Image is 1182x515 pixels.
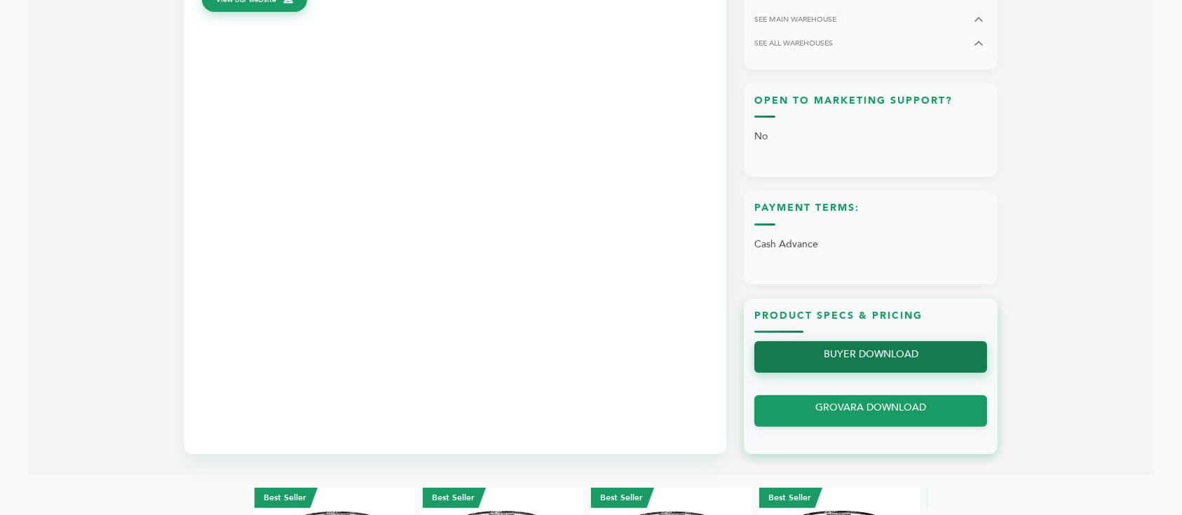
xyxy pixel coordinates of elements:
[754,11,987,28] button: SEE MAIN WAREHOUSE
[754,201,987,226] h3: Payment Terms:
[754,94,987,118] h3: Open to Marketing Support?
[754,309,987,334] h3: Product Specs & Pricing
[754,341,987,373] a: BUYER DOWNLOAD
[754,35,987,52] button: SEE ALL WAREHOUSES
[754,233,987,256] p: Cash Advance
[754,395,987,427] a: GROVARA DOWNLOAD
[754,125,987,149] p: No
[754,38,833,48] span: SEE ALL WAREHOUSES
[754,14,836,25] span: SEE MAIN WAREHOUSE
